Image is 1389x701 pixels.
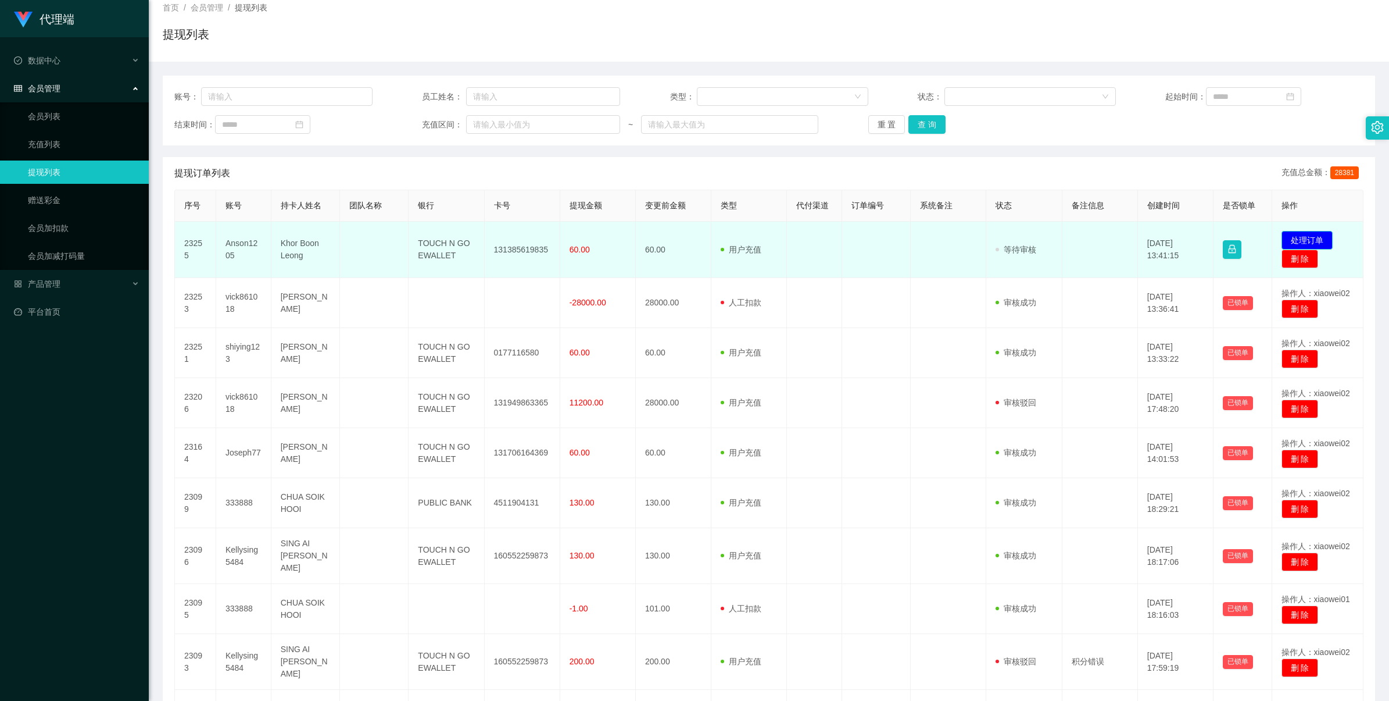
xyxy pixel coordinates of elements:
td: [DATE] 18:16:03 [1138,584,1213,634]
span: / [228,3,230,12]
span: 提现订单列表 [174,166,230,180]
span: 状态 [996,201,1012,210]
td: shiying123 [216,328,271,378]
span: 人工扣款 [721,298,761,307]
td: 333888 [216,478,271,528]
span: 审核成功 [996,498,1036,507]
td: 131949863365 [485,378,560,428]
span: 序号 [184,201,201,210]
span: / [184,3,186,12]
span: 操作人：xiaowei02 [1281,389,1350,398]
span: 用户充值 [721,348,761,357]
td: [DATE] 14:01:53 [1138,428,1213,478]
td: 200.00 [636,634,711,690]
button: 删 除 [1281,300,1319,318]
span: 60.00 [570,245,590,254]
td: vick861018 [216,378,271,428]
input: 请输入 [201,87,373,106]
a: 图标: dashboard平台首页 [14,300,139,323]
a: 会员加扣款 [28,216,139,240]
span: 60.00 [570,448,590,457]
span: 创建时间 [1147,201,1180,210]
td: TOUCH N GO EWALLET [409,428,484,478]
span: 类型： [670,91,697,103]
td: Anson1205 [216,222,271,278]
td: 28000.00 [636,278,711,328]
span: 账号 [225,201,242,210]
span: 操作 [1281,201,1298,210]
span: 11200.00 [570,398,603,407]
td: vick861018 [216,278,271,328]
span: 会员管理 [191,3,223,12]
span: 提现金额 [570,201,602,210]
button: 处理订单 [1281,231,1333,250]
h1: 代理端 [40,1,74,38]
td: [PERSON_NAME] [271,378,340,428]
button: 已锁单 [1223,296,1253,310]
td: [DATE] 18:17:06 [1138,528,1213,584]
button: 删 除 [1281,553,1319,571]
i: 图标: down [854,93,861,101]
span: 结束时间： [174,119,215,131]
td: 0177116580 [485,328,560,378]
td: 130.00 [636,528,711,584]
span: 卡号 [494,201,510,210]
span: 审核驳回 [996,657,1036,666]
td: 23099 [175,478,216,528]
td: [PERSON_NAME] [271,328,340,378]
td: [DATE] 18:29:21 [1138,478,1213,528]
span: 类型 [721,201,737,210]
td: 23255 [175,222,216,278]
span: 200.00 [570,657,595,666]
i: 图标: check-circle-o [14,56,22,65]
span: 审核成功 [996,551,1036,560]
td: 积分错误 [1062,634,1138,690]
span: 操作人：xiaowei02 [1281,439,1350,448]
td: [PERSON_NAME] [271,278,340,328]
h1: 提现列表 [163,26,209,43]
span: 审核成功 [996,604,1036,613]
span: -28000.00 [570,298,606,307]
span: 操作人：xiaowei02 [1281,339,1350,348]
input: 请输入最小值为 [466,115,620,134]
td: SING AI [PERSON_NAME] [271,634,340,690]
td: 131385619835 [485,222,560,278]
a: 提现列表 [28,161,139,184]
button: 删 除 [1281,350,1319,368]
td: 23095 [175,584,216,634]
span: 人工扣款 [721,604,761,613]
button: 删 除 [1281,606,1319,624]
td: 28000.00 [636,378,711,428]
td: 160552259873 [485,634,560,690]
td: 130.00 [636,478,711,528]
span: 审核驳回 [996,398,1036,407]
td: TOUCH N GO EWALLET [409,528,484,584]
button: 已锁单 [1223,655,1253,669]
td: [DATE] 17:59:19 [1138,634,1213,690]
button: 删 除 [1281,250,1319,268]
div: 充值总金额： [1281,166,1363,180]
img: logo.9652507e.png [14,12,33,28]
span: 备注信息 [1072,201,1104,210]
span: 产品管理 [14,279,60,289]
td: 60.00 [636,328,711,378]
button: 已锁单 [1223,346,1253,360]
td: Kellysing5484 [216,634,271,690]
i: 图标: table [14,84,22,92]
td: TOUCH N GO EWALLET [409,634,484,690]
td: 131706164369 [485,428,560,478]
span: 状态： [918,91,945,103]
span: 130.00 [570,498,595,507]
td: TOUCH N GO EWALLET [409,378,484,428]
a: 会员加减打码量 [28,244,139,268]
a: 代理端 [14,14,74,23]
span: 用户充值 [721,245,761,254]
span: 用户充值 [721,498,761,507]
td: 23096 [175,528,216,584]
i: 图标: calendar [295,120,303,129]
input: 请输入 [466,87,620,106]
button: 删 除 [1281,450,1319,468]
td: 23093 [175,634,216,690]
span: 持卡人姓名 [281,201,321,210]
button: 已锁单 [1223,602,1253,616]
